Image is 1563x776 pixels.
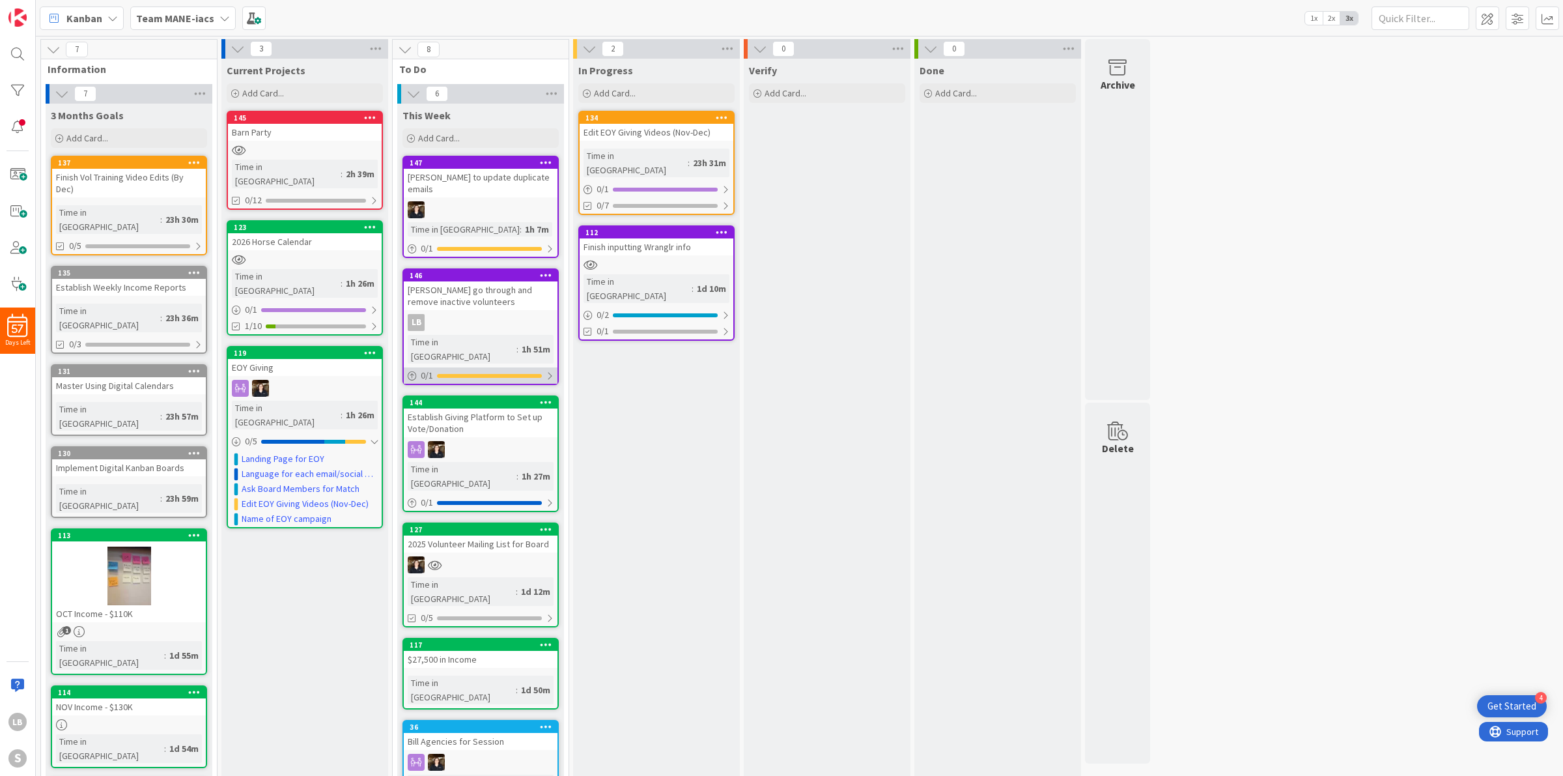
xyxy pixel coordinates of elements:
div: 0/1 [228,302,382,318]
div: 114 [52,687,206,698]
div: S [8,749,27,768]
div: 4 [1535,692,1547,704]
div: 23h 36m [162,311,202,325]
div: 134Edit EOY Giving Videos (Nov-Dec) [580,112,733,141]
span: Kanban [66,10,102,26]
span: : [341,167,343,181]
span: 0/12 [245,194,262,207]
div: 119 [234,349,382,358]
div: LB [408,314,425,331]
div: 135 [58,268,206,278]
span: Support [27,2,59,18]
div: 1h 27m [518,469,554,483]
div: 146 [404,270,557,281]
div: 112 [580,227,733,238]
div: 123 [228,222,382,233]
div: 130 [58,449,206,458]
div: Time in [GEOGRAPHIC_DATA] [584,149,688,177]
a: Landing Page for EOY [242,452,324,466]
div: Time in [GEOGRAPHIC_DATA] [56,484,160,513]
div: 1h 7m [522,222,552,237]
span: : [160,311,162,325]
div: 145Barn Party [228,112,382,141]
span: Done [920,64,944,77]
div: 23h 30m [162,212,202,227]
div: [PERSON_NAME] go through and remove inactive volunteers [404,281,557,310]
div: Implement Digital Kanban Boards [52,459,206,476]
div: 137 [52,157,206,169]
span: : [688,156,690,170]
div: 113 [58,531,206,540]
div: 144 [404,397,557,409]
span: 3x [1340,12,1358,25]
span: 0 / 5 [245,435,257,448]
div: 135Establish Weekly Income Reports [52,267,206,296]
div: 113 [52,530,206,541]
span: This Week [402,109,451,122]
span: : [520,222,522,237]
div: Time in [GEOGRAPHIC_DATA] [56,734,164,763]
span: : [164,648,166,663]
span: 0/3 [69,338,81,351]
span: 2 [602,41,624,57]
span: 0/5 [421,611,433,625]
span: : [160,409,162,424]
div: 131 [52,366,206,377]
span: 0/7 [597,199,609,212]
img: KS [408,201,425,218]
div: Time in [GEOGRAPHIC_DATA] [56,402,160,431]
div: 137Finish Vol Training Video Edits (By Dec) [52,157,206,197]
div: KS [404,201,557,218]
div: Time in [GEOGRAPHIC_DATA] [232,160,341,188]
span: 8 [417,42,440,57]
div: 1h 26m [343,408,378,422]
div: LB [404,314,557,331]
div: Time in [GEOGRAPHIC_DATA] [408,676,516,704]
div: KS [404,754,557,771]
div: 119 [228,347,382,359]
div: 135 [52,267,206,279]
div: 1d 55m [166,648,202,663]
div: Time in [GEOGRAPHIC_DATA] [408,222,520,237]
span: : [160,491,162,506]
div: 0/2 [580,307,733,323]
a: Ask Board Members for Match [242,482,359,496]
span: : [516,342,518,356]
span: : [516,584,518,599]
div: KS [404,441,557,458]
div: 1d 54m [166,741,202,756]
div: 144 [410,398,557,407]
span: 7 [66,42,88,57]
div: 23h 59m [162,491,202,506]
span: 1 [63,626,71,635]
div: KS [228,380,382,397]
div: Open Get Started checklist, remaining modules: 4 [1477,695,1547,717]
b: Team MANE-iacs [136,12,214,25]
div: 0/1 [580,181,733,197]
span: Add Card... [66,132,108,144]
span: Add Card... [935,87,977,99]
div: 127 [404,524,557,536]
span: Add Card... [765,87,806,99]
div: Finish Vol Training Video Edits (By Dec) [52,169,206,197]
div: Finish inputting Wranglr info [580,238,733,255]
div: 119EOY Giving [228,347,382,376]
div: 147 [410,158,557,167]
span: : [692,281,694,296]
div: 146 [410,271,557,280]
div: 1d 10m [694,281,729,296]
a: Edit EOY Giving Videos (Nov-Dec) [242,497,369,511]
div: Time in [GEOGRAPHIC_DATA] [584,274,692,303]
div: 134 [585,113,733,122]
div: 1h 51m [518,342,554,356]
img: KS [428,441,445,458]
div: 1272025 Volunteer Mailing List for Board [404,524,557,553]
div: 36 [404,721,557,733]
span: 1x [1305,12,1323,25]
div: 145 [228,112,382,124]
span: 6 [426,86,448,102]
span: To Do [399,63,552,76]
div: [PERSON_NAME] to update duplicate emails [404,169,557,197]
div: Barn Party [228,124,382,141]
span: : [516,683,518,697]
